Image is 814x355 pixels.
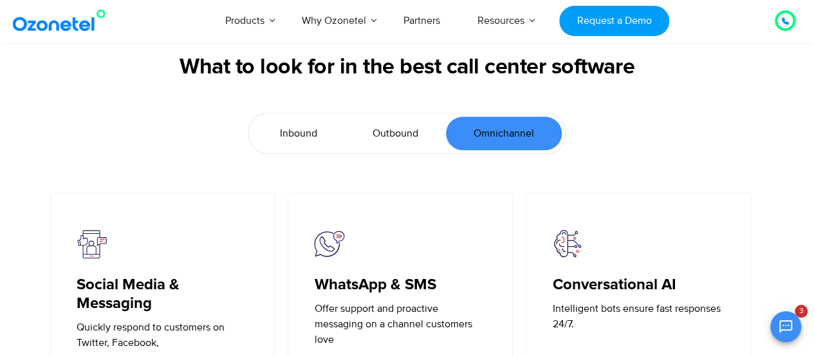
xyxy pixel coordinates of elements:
a: Omnichannel [446,117,562,150]
span: 3 [795,305,808,318]
h2: What to look for in the best call center software [50,55,764,81]
a: Inbound [252,117,345,150]
p: Offer support and proactive messaging on a channel customers love [314,301,486,347]
h5: Conversational AI [552,276,725,294]
h5: Social Media & Messaging [77,276,249,313]
h5: WhatsApp & SMS [314,276,486,294]
button: Open chat [770,311,801,342]
a: Outbound [345,117,446,150]
a: Request a Demo [559,6,669,36]
p: Intelligent bots ensure fast responses 24/7. [552,301,725,332]
span: Omnichannel [474,126,534,141]
p: Quickly respond to customers on Twitter, Facebook, [77,320,249,350]
span: Outbound [373,126,418,141]
span: Inbound [280,126,317,141]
